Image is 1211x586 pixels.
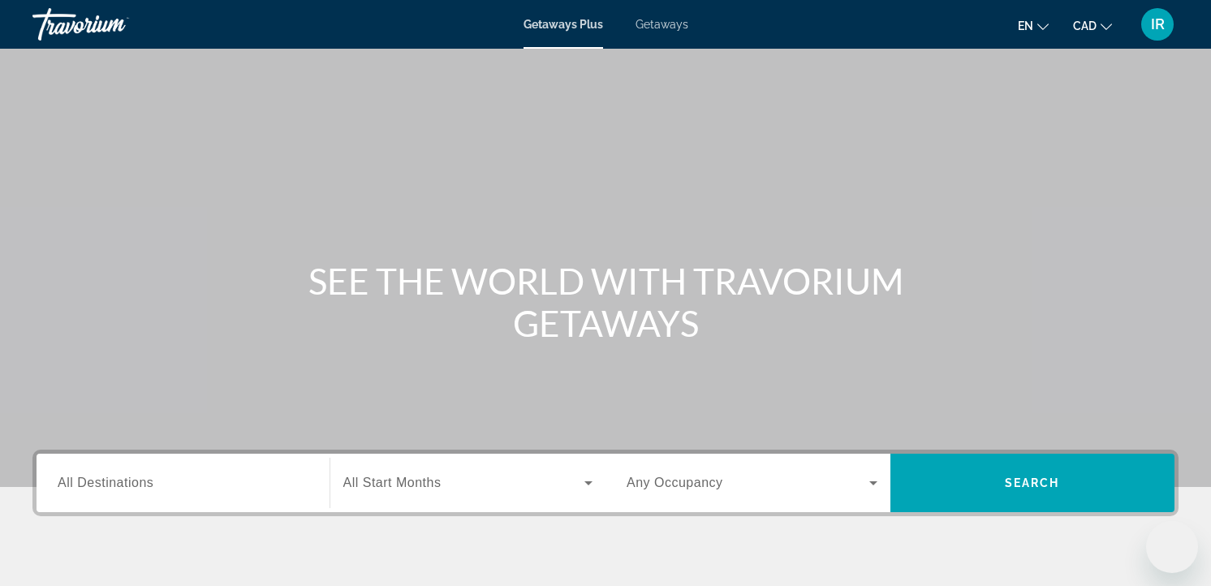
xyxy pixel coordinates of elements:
div: Search widget [37,454,1174,512]
span: IR [1151,16,1165,32]
span: All Start Months [343,476,442,489]
h1: SEE THE WORLD WITH TRAVORIUM GETAWAYS [301,260,910,344]
span: Any Occupancy [627,476,723,489]
button: Search [890,454,1175,512]
button: Change currency [1073,14,1112,37]
a: Getaways [636,18,688,31]
span: All Destinations [58,476,153,489]
span: CAD [1073,19,1097,32]
button: User Menu [1136,7,1179,41]
a: Getaways Plus [524,18,603,31]
span: Search [1005,476,1060,489]
span: en [1018,19,1033,32]
button: Change language [1018,14,1049,37]
a: Travorium [32,3,195,45]
iframe: Button to launch messaging window [1146,521,1198,573]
